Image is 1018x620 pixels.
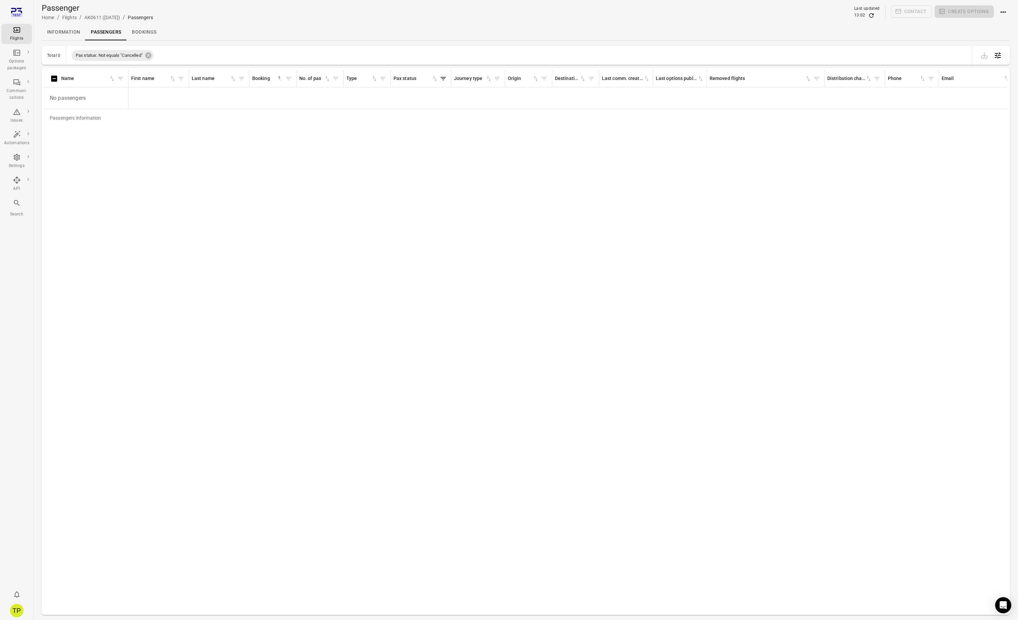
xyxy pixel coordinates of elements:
[57,13,60,22] li: /
[72,50,154,61] div: Pax status: Not equals "Cancelled"
[942,75,1003,82] div: Email
[891,5,932,19] span: Please make a selection to create communications
[4,163,29,169] div: Settings
[7,601,26,620] button: Tómas Páll Máté
[85,24,126,40] a: Passengers
[192,75,236,82] span: Last name
[868,12,875,19] button: Refresh data
[299,75,331,82] span: No. of pax
[1,106,32,126] a: Issues
[42,3,153,13] h1: Passenger
[586,74,596,84] span: Filter by destination
[42,24,85,40] a: Information
[1,47,32,74] a: Options packages
[299,75,331,82] div: Sort by no. of pax in ascending order
[1,197,32,219] button: Search
[10,588,24,601] button: Notifications
[454,75,485,82] div: Journey type
[827,75,865,82] div: Distribution channel
[61,75,115,82] div: Sort by name in ascending order
[4,211,29,218] div: Search
[996,5,1010,19] button: Actions
[854,5,880,12] div: Last updated
[602,75,650,82] div: Sort by last communication created in ascending order
[710,75,812,82] span: Removed flights
[454,75,492,82] div: Sort by journey type in ascending order
[393,75,431,82] div: Pax status
[555,75,586,82] span: Destination
[84,15,120,20] a: AK0611 ([DATE])
[555,75,579,82] div: Destination
[854,12,865,19] div: 13:02
[942,75,1010,82] span: Email
[393,75,438,82] div: Sort by pax status in ascending order
[61,75,109,82] div: Name
[1,24,32,44] a: Flights
[378,74,388,84] button: Filter by type
[10,604,24,617] div: TP
[978,52,991,58] span: Please make a selection to export
[331,74,341,84] button: Filter by no. of pax
[252,75,284,82] div: Sort by booking in descending order
[991,49,1005,62] button: Open table configuration
[192,75,230,82] div: Last name
[299,75,324,82] div: No. of pax
[827,75,872,82] div: Sort by distribution channel in ascending order
[126,24,162,40] a: Bookings
[4,140,29,147] div: Automations
[42,15,54,20] a: Home
[438,74,448,84] button: Filter by pax status
[872,74,882,84] button: Filter by distribution channel
[284,74,294,84] button: Filter by booking
[72,52,147,59] span: Pax status: Not equals "Cancelled"
[888,75,926,82] div: Sort by phone in ascending order
[555,75,586,82] div: Sort by destination in ascending order
[62,15,77,20] a: Flights
[995,597,1011,613] div: Open Intercom Messenger
[128,14,153,21] div: Passengers
[508,75,532,82] div: Origin
[346,75,378,82] span: Type
[252,75,277,82] div: Booking
[42,24,1010,40] div: Local navigation
[4,88,29,101] div: Communi-cations
[1,151,32,171] a: Settings
[942,75,1010,82] div: Sort by email in ascending order
[492,74,502,84] button: Filter by journey type
[935,5,994,19] span: Please make a selection to create an option package
[4,185,29,192] div: API
[61,75,115,82] span: Name
[123,13,125,22] li: /
[656,75,704,82] div: Sort by last options package published in ascending order
[236,74,247,84] button: Filter by last name
[926,74,936,84] button: Filter by phone
[131,75,176,82] span: First name
[252,75,284,82] span: Booking
[888,75,919,82] div: Phone
[1,128,32,149] a: Automations
[192,75,236,82] div: Sort by last name in ascending order
[47,89,125,108] p: No passengers
[1,174,32,194] a: API
[539,74,549,84] button: Filter by origin
[508,75,539,82] div: Sort by origin in ascending order
[79,13,82,22] li: /
[346,75,378,82] div: Sort by type in ascending order
[508,75,539,82] span: Origin
[656,75,704,82] span: Last options published
[47,53,61,58] div: Total 0
[115,74,125,84] button: Filter by name
[4,58,29,72] div: Options packages
[176,74,186,84] button: Filter by first name
[131,75,169,82] div: First name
